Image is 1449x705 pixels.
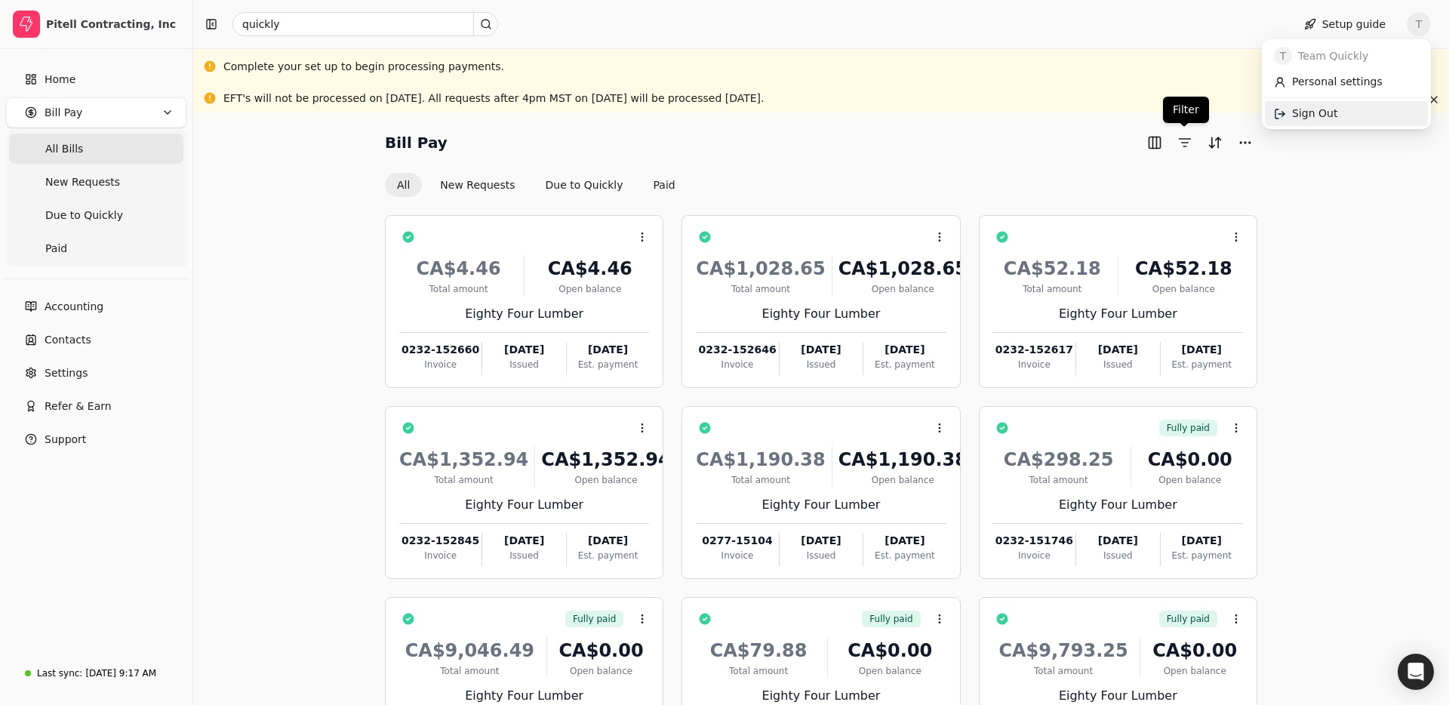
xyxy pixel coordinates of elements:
[696,358,778,371] div: Invoice
[6,291,186,322] a: Accounting
[1292,106,1337,122] span: Sign Out
[696,496,946,514] div: Eighty Four Lumber
[399,637,540,664] div: CA$9,046.49
[1203,131,1227,155] button: Sort
[399,496,649,514] div: Eighty Four Lumber
[993,687,1243,705] div: Eighty Four Lumber
[780,549,863,562] div: Issued
[1407,12,1431,36] span: T
[993,473,1124,487] div: Total amount
[696,446,825,473] div: CA$1,190.38
[385,131,448,155] h2: Bill Pay
[399,533,481,549] div: 0232-152845
[45,432,86,448] span: Support
[780,533,863,549] div: [DATE]
[6,660,186,687] a: Last sync:[DATE] 9:17 AM
[399,255,518,282] div: CA$4.46
[1292,12,1398,36] button: Setup guide
[553,637,650,664] div: CA$0.00
[385,173,422,197] button: All
[834,637,946,664] div: CA$0.00
[45,72,75,88] span: Home
[1167,612,1210,626] span: Fully paid
[399,664,540,678] div: Total amount
[399,549,481,562] div: Invoice
[1161,342,1243,358] div: [DATE]
[696,687,946,705] div: Eighty Four Lumber
[1274,47,1292,65] span: T
[223,91,764,106] div: EFT's will not be processed on [DATE]. All requests after 4pm MST on [DATE] will be processed [DA...
[45,241,67,257] span: Paid
[993,342,1075,358] div: 0232-152617
[531,255,649,282] div: CA$4.46
[37,667,82,680] div: Last sync:
[696,637,821,664] div: CA$79.88
[6,391,186,421] button: Refer & Earn
[993,496,1243,514] div: Eighty Four Lumber
[45,208,123,223] span: Due to Quickly
[6,97,186,128] button: Bill Pay
[1076,358,1159,371] div: Issued
[482,358,565,371] div: Issued
[223,59,504,75] div: Complete your set up to begin processing payments.
[482,549,565,562] div: Issued
[567,549,649,562] div: Est. payment
[45,105,82,121] span: Bill Pay
[1233,131,1257,155] button: More
[696,549,778,562] div: Invoice
[1076,549,1159,562] div: Issued
[6,358,186,388] a: Settings
[567,533,649,549] div: [DATE]
[993,637,1134,664] div: CA$9,793.25
[399,282,518,296] div: Total amount
[573,612,616,626] span: Fully paid
[696,533,778,549] div: 0277-15104
[45,174,120,190] span: New Requests
[1146,664,1243,678] div: Open balance
[9,200,183,230] a: Due to Quickly
[780,358,863,371] div: Issued
[567,358,649,371] div: Est. payment
[696,255,825,282] div: CA$1,028.65
[993,446,1124,473] div: CA$298.25
[232,12,498,36] input: Search
[85,667,156,680] div: [DATE] 9:17 AM
[993,549,1075,562] div: Invoice
[45,141,83,157] span: All Bills
[1124,282,1243,296] div: Open balance
[1298,48,1368,64] span: Team Quickly
[1398,654,1434,690] div: Open Intercom Messenger
[863,358,946,371] div: Est. payment
[45,332,91,348] span: Contacts
[45,365,88,381] span: Settings
[696,664,821,678] div: Total amount
[1161,533,1243,549] div: [DATE]
[1167,421,1210,435] span: Fully paid
[696,282,825,296] div: Total amount
[531,282,649,296] div: Open balance
[838,255,968,282] div: CA$1,028.65
[863,342,946,358] div: [DATE]
[399,446,528,473] div: CA$1,352.94
[6,424,186,454] button: Support
[696,473,825,487] div: Total amount
[399,473,528,487] div: Total amount
[863,549,946,562] div: Est. payment
[399,687,649,705] div: Eighty Four Lumber
[834,664,946,678] div: Open balance
[399,305,649,323] div: Eighty Four Lumber
[780,342,863,358] div: [DATE]
[1137,446,1243,473] div: CA$0.00
[1076,533,1159,549] div: [DATE]
[45,299,103,315] span: Accounting
[1124,255,1243,282] div: CA$52.18
[553,664,650,678] div: Open balance
[428,173,527,197] button: New Requests
[482,342,565,358] div: [DATE]
[6,325,186,355] a: Contacts
[863,533,946,549] div: [DATE]
[1137,473,1243,487] div: Open balance
[541,473,670,487] div: Open balance
[9,134,183,164] a: All Bills
[696,342,778,358] div: 0232-152646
